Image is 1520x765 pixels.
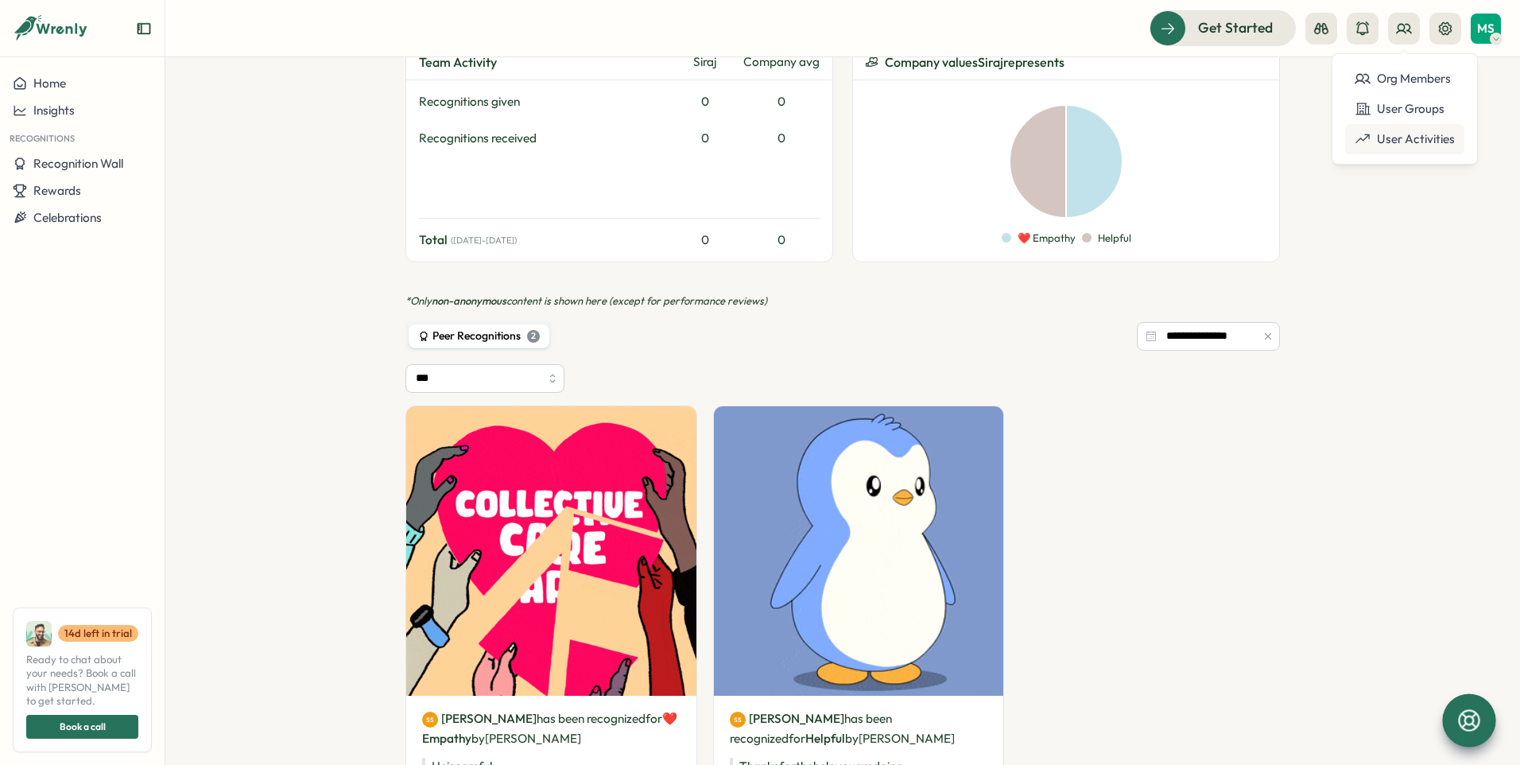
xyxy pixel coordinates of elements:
[673,231,737,249] div: 0
[673,130,737,147] div: 0
[422,710,537,728] a: SS[PERSON_NAME]
[418,328,540,345] div: Peer Recognitions
[673,53,737,71] div: Siraj
[405,294,1280,309] p: *Only content is shown here (except for performance reviews)
[805,731,845,746] span: Helpful
[1198,17,1273,38] span: Get Started
[422,709,681,748] p: has been recognized by [PERSON_NAME]
[432,294,506,307] span: non-anonymous
[1477,21,1495,35] span: MS
[1150,10,1296,45] button: Get Started
[743,231,820,249] div: 0
[26,653,138,709] span: Ready to chat about your needs? Book a call with [PERSON_NAME] to get started.
[1018,231,1076,246] p: ❤️ Empathy
[33,76,66,91] span: Home
[743,93,820,111] div: 0
[1345,64,1464,94] a: Org Members
[419,231,448,249] span: Total
[743,130,820,147] div: 0
[673,93,737,111] div: 0
[26,715,138,739] button: Book a call
[1355,70,1455,87] div: Org Members
[734,711,742,728] span: SS
[58,625,138,643] a: 14d left in trial
[646,711,662,726] span: for
[1345,94,1464,124] a: User Groups
[1355,100,1455,118] div: User Groups
[885,52,1064,72] span: Company values Siraj represents
[33,183,81,198] span: Rewards
[527,330,540,343] div: 2
[451,235,517,246] span: ( [DATE] - [DATE] )
[60,716,106,738] span: Book a call
[1355,130,1455,148] div: User Activities
[730,710,844,728] a: SS[PERSON_NAME]
[419,52,667,72] div: Team Activity
[714,406,1004,697] img: Recognition Image
[789,731,805,746] span: for
[743,53,820,71] div: Company avg
[1345,124,1464,154] a: User Activities
[406,406,696,697] img: Recognition Image
[33,103,75,118] span: Insights
[1471,14,1501,44] button: MS
[1098,231,1131,246] p: Helpful
[26,621,52,647] img: Ali Khan
[422,711,677,746] span: ❤️ Empathy
[136,21,152,37] button: Expand sidebar
[33,210,102,225] span: Celebrations
[419,130,667,147] div: Recognitions received
[419,93,667,111] div: Recognitions given
[33,156,123,171] span: Recognition Wall
[426,711,434,728] span: SS
[730,709,988,748] p: has been recognized by [PERSON_NAME]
